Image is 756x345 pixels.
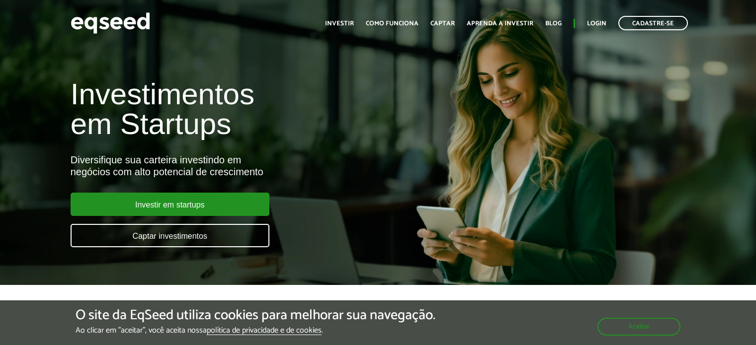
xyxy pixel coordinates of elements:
a: Login [587,20,606,27]
a: Investir em startups [71,193,269,216]
h5: O site da EqSeed utiliza cookies para melhorar sua navegação. [76,308,435,323]
a: Cadastre-se [618,16,688,30]
a: política de privacidade e de cookies [207,327,322,335]
div: Diversifique sua carteira investindo em negócios com alto potencial de crescimento [71,154,434,178]
a: Captar investimentos [71,224,269,247]
img: EqSeed [71,10,150,36]
a: Captar [430,20,455,27]
a: Blog [545,20,562,27]
a: Aprenda a investir [467,20,533,27]
h1: Investimentos em Startups [71,79,434,139]
a: Investir [325,20,354,27]
p: Ao clicar em "aceitar", você aceita nossa . [76,326,435,335]
button: Aceitar [597,318,680,336]
a: Como funciona [366,20,419,27]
